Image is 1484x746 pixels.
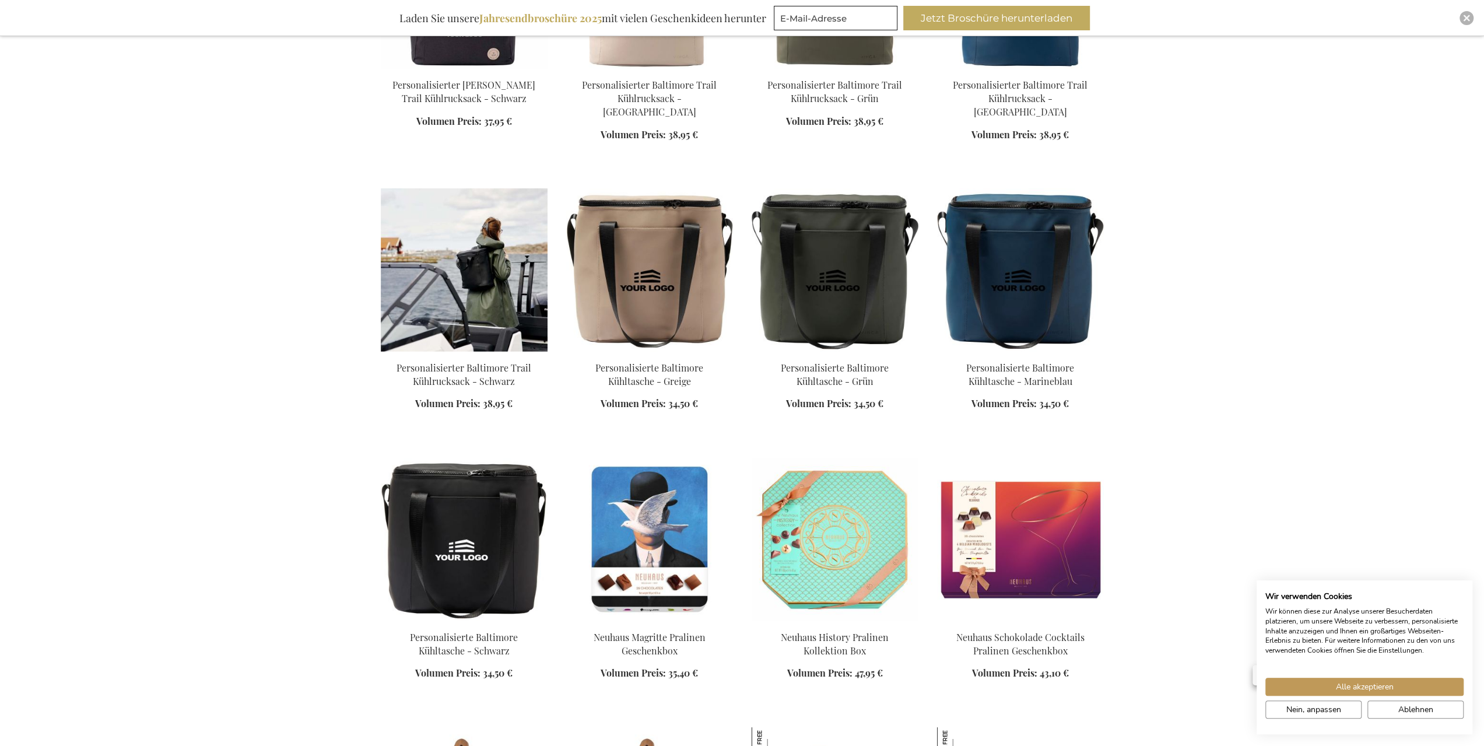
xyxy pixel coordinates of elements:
[937,188,1104,352] img: Personalised Baltimore Cooler Bag - Navy
[484,115,512,127] span: 37,95 €
[1265,591,1464,602] h2: Wir verwenden Cookies
[1040,667,1069,679] span: 43,10 €
[786,115,851,127] span: Volumen Preis:
[786,397,883,411] a: Volumen Preis: 34,50 €
[601,667,698,680] a: Volumen Preis: 35,40 €
[774,6,897,30] input: E-Mail-Adresse
[381,64,548,75] a: Personalised Sortino Trail Cooler Backpack - Black
[415,667,513,680] a: Volumen Preis: 34,50 €
[1336,681,1394,693] span: Alle akzeptieren
[937,347,1104,358] a: Personalised Baltimore Cooler Bag - Navy
[381,617,548,628] a: Personalised Baltimore Cooler Bag - Black
[752,458,918,621] img: Neuhaus History Pralinen Kollektion Box
[381,458,548,621] img: Personalised Baltimore Cooler Bag - Black
[1463,15,1470,22] img: Close
[566,347,733,358] a: Personalised Baltimore Cooler Bag - Greige
[1039,128,1069,141] span: 38,95 €
[601,397,666,409] span: Volumen Preis:
[937,64,1104,75] a: Personalised Baltimore Trail Cooler Backpack - Navy
[601,128,698,142] a: Volumen Preis: 38,95 €
[774,6,901,34] form: marketing offers and promotions
[601,128,666,141] span: Volumen Preis:
[953,79,1087,118] a: Personalisierter Baltimore Trail Kühlrucksack - [GEOGRAPHIC_DATA]
[971,397,1069,411] a: Volumen Preis: 34,50 €
[668,667,698,679] span: 35,40 €
[1039,397,1069,409] span: 34,50 €
[1286,703,1341,716] span: Nein, anpassen
[582,79,717,118] a: Personalisierter Baltimore Trail Kühlrucksack - [GEOGRAPHIC_DATA]
[854,397,883,409] span: 34,50 €
[781,362,889,387] a: Personalisierte Baltimore Kühltasche - Grün
[566,617,733,628] a: Neuhaus Magritte Pralinen Geschenkbox
[381,347,548,358] a: Personalised Baltimore Trail Cooler Backpack - Black
[752,617,918,628] a: Neuhaus History Pralinen Kollektion Box
[483,667,513,679] span: 34,50 €
[410,631,518,657] a: Personalisierte Baltimore Kühltasche - Schwarz
[752,64,918,75] a: Personalised Baltimore Trail Cooler Backpack - Green
[479,11,602,25] b: Jahresendbroschüre 2025
[415,667,480,679] span: Volumen Preis:
[1265,678,1464,696] button: Akzeptieren Sie alle cookies
[381,188,548,352] img: Personalisierter Baltimore Trail Kühlrucksack - Schwarz
[937,617,1104,628] a: Neuhaus Schokolade Cocktails Pralinen Geschenkbox
[937,458,1104,621] img: Neuhaus Schokolade Cocktails Pralinen Geschenkbox
[752,347,918,358] a: Personalised Baltimore Cooler Bag - Green
[1398,703,1433,716] span: Ablehnen
[394,6,771,30] div: Laden Sie unsere mit vielen Geschenkideen herunter
[854,115,883,127] span: 38,95 €
[416,115,512,128] a: Volumen Preis: 37,95 €
[786,115,883,128] a: Volumen Preis: 38,95 €
[855,667,883,679] span: 47,95 €
[971,397,1037,409] span: Volumen Preis:
[594,631,706,657] a: Neuhaus Magritte Pralinen Geschenkbox
[752,188,918,352] img: Personalised Baltimore Cooler Bag - Green
[767,79,902,104] a: Personalisierter Baltimore Trail Kühlrucksack - Grün
[1460,11,1474,25] div: Close
[786,397,851,409] span: Volumen Preis:
[416,115,482,127] span: Volumen Preis:
[668,128,698,141] span: 38,95 €
[566,458,733,621] img: Neuhaus Magritte Pralinen Geschenkbox
[971,128,1069,142] a: Volumen Preis: 38,95 €
[903,6,1090,30] button: Jetzt Broschüre herunterladen
[392,79,535,104] a: Personalisierter [PERSON_NAME] Trail Kühlrucksack - Schwarz
[972,667,1037,679] span: Volumen Preis:
[1265,701,1362,719] button: cookie Einstellungen anpassen
[1367,701,1464,719] button: Alle verweigern cookies
[601,667,666,679] span: Volumen Preis:
[971,128,1037,141] span: Volumen Preis:
[1265,607,1464,656] p: Wir können diese zur Analyse unserer Besucherdaten platzieren, um unsere Webseite zu verbessern, ...
[668,397,698,409] span: 34,50 €
[787,667,883,680] a: Volumen Preis: 47,95 €
[972,667,1069,680] a: Volumen Preis: 43,10 €
[956,631,1085,657] a: Neuhaus Schokolade Cocktails Pralinen Geschenkbox
[601,397,698,411] a: Volumen Preis: 34,50 €
[566,64,733,75] a: Personalised Baltimore Trail Cooler Backpack - Greige
[966,362,1074,387] a: Personalisierte Baltimore Kühltasche - Marineblau
[781,631,889,657] a: Neuhaus History Pralinen Kollektion Box
[566,188,733,352] img: Personalised Baltimore Cooler Bag - Greige
[595,362,703,387] a: Personalisierte Baltimore Kühltasche - Greige
[787,667,852,679] span: Volumen Preis:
